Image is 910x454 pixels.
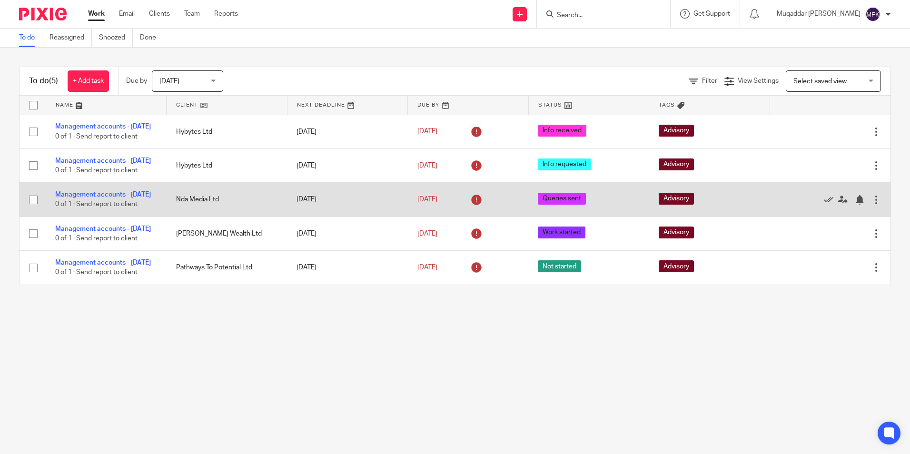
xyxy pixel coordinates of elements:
[777,9,861,19] p: Muqaddar [PERSON_NAME]
[99,29,133,47] a: Snoozed
[49,77,58,85] span: (5)
[659,125,694,137] span: Advisory
[29,76,58,86] h1: To do
[167,148,287,182] td: Hybytes Ltd
[287,183,408,217] td: [DATE]
[659,158,694,170] span: Advisory
[55,269,138,276] span: 0 of 1 · Send report to client
[287,115,408,148] td: [DATE]
[824,195,838,204] a: Mark as done
[659,102,675,108] span: Tags
[287,217,408,250] td: [DATE]
[159,78,179,85] span: [DATE]
[119,9,135,19] a: Email
[167,251,287,285] td: Pathways To Potential Ltd
[538,260,581,272] span: Not started
[19,29,42,47] a: To do
[88,9,105,19] a: Work
[55,167,138,174] span: 0 of 1 · Send report to client
[167,183,287,217] td: Nda Media Ltd
[140,29,163,47] a: Done
[417,230,437,237] span: [DATE]
[55,259,151,266] a: Management accounts - [DATE]
[538,193,586,205] span: Queries sent
[417,196,437,203] span: [DATE]
[68,70,109,92] a: + Add task
[55,133,138,140] span: 0 of 1 · Send report to client
[167,217,287,250] td: [PERSON_NAME] Wealth Ltd
[659,260,694,272] span: Advisory
[184,9,200,19] a: Team
[55,235,138,242] span: 0 of 1 · Send report to client
[287,148,408,182] td: [DATE]
[55,201,138,208] span: 0 of 1 · Send report to client
[214,9,238,19] a: Reports
[55,158,151,164] a: Management accounts - [DATE]
[793,78,847,85] span: Select saved view
[693,10,730,17] span: Get Support
[417,264,437,271] span: [DATE]
[167,115,287,148] td: Hybytes Ltd
[126,76,147,86] p: Due by
[556,11,642,20] input: Search
[149,9,170,19] a: Clients
[19,8,67,20] img: Pixie
[659,227,694,238] span: Advisory
[287,251,408,285] td: [DATE]
[538,227,585,238] span: Work started
[738,78,779,84] span: View Settings
[538,125,586,137] span: Info received
[49,29,92,47] a: Reassigned
[417,128,437,135] span: [DATE]
[538,158,591,170] span: Info requested
[55,123,151,130] a: Management accounts - [DATE]
[55,226,151,232] a: Management accounts - [DATE]
[702,78,717,84] span: Filter
[417,162,437,169] span: [DATE]
[659,193,694,205] span: Advisory
[55,191,151,198] a: Management accounts - [DATE]
[865,7,880,22] img: svg%3E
